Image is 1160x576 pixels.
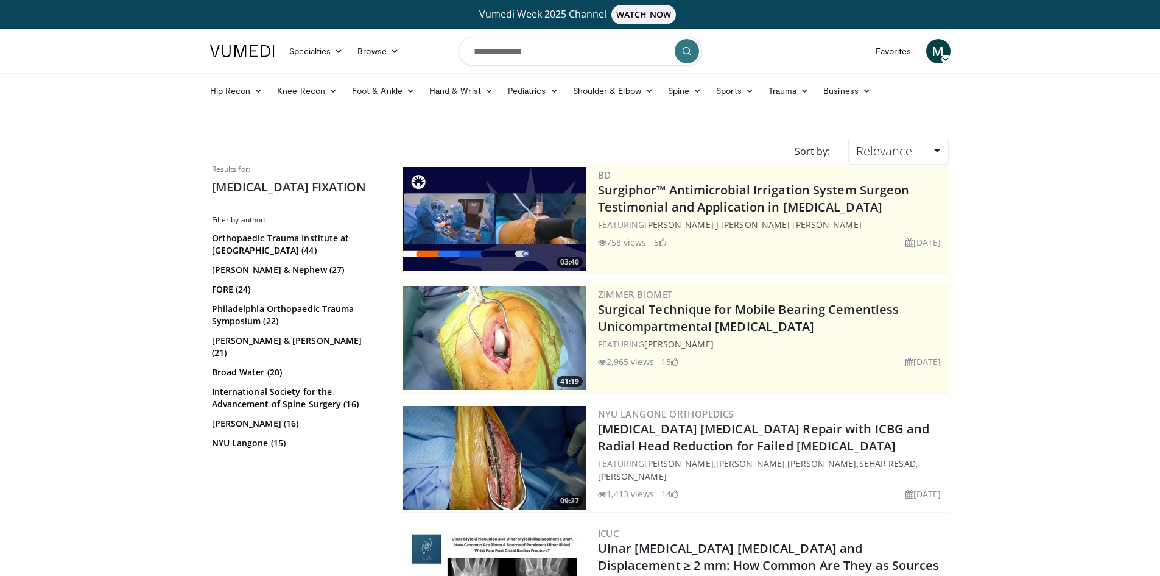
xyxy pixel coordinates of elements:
[716,458,785,469] a: [PERSON_NAME]
[598,182,910,215] a: Surgiphor™ Antimicrobial Irrigation System Surgeon Testimonial and Application in [MEDICAL_DATA]
[345,79,422,103] a: Foot & Ankle
[598,169,611,181] a: BD
[557,257,583,268] span: 03:40
[403,406,586,510] a: 09:27
[661,355,678,368] li: 15
[611,5,676,24] span: WATCH NOW
[644,458,713,469] a: [PERSON_NAME]
[501,79,566,103] a: Pediatrics
[566,79,661,103] a: Shoulder & Elbow
[787,458,856,469] a: [PERSON_NAME]
[598,527,619,539] a: ICUC
[212,303,379,327] a: Philadelphia Orthopaedic Trauma Symposium (22)
[403,167,586,271] img: 70422da6-974a-44ac-bf9d-78c82a89d891.300x170_q85_crop-smart_upscale.jpg
[403,406,586,510] img: 701f4cd5-525e-4ba9-aa50-79fb4386ff7d.jpg.300x170_q85_crop-smart_upscale.jpg
[350,39,406,63] a: Browse
[403,286,586,390] a: 41:19
[761,79,817,103] a: Trauma
[598,471,667,482] a: [PERSON_NAME]
[661,79,709,103] a: Spine
[598,457,946,483] div: FEATURING , , , ,
[212,283,379,296] a: FORE (24)
[203,79,270,103] a: Hip Recon
[403,167,586,271] a: 03:40
[598,355,654,368] li: 2,965 views
[212,5,949,24] a: Vumedi Week 2025 ChannelWATCH NOW
[598,218,946,231] div: FEATURING
[403,286,586,390] img: e9ed289e-2b85-4599-8337-2e2b4fe0f32a.300x170_q85_crop-smart_upscale.jpg
[816,79,878,103] a: Business
[598,408,734,420] a: NYU Langone Orthopedics
[557,376,583,387] span: 41:19
[212,418,379,430] a: [PERSON_NAME] (16)
[856,143,912,159] span: Relevance
[422,79,501,103] a: Hand & Wrist
[212,264,379,276] a: [PERSON_NAME] & Nephew (27)
[598,338,946,350] div: FEATURING
[905,488,941,500] li: [DATE]
[212,437,379,449] a: NYU Langone (15)
[786,138,839,165] div: Sort by:
[598,301,899,335] a: Surgical Technique for Mobile Bearing Cementless Unicompartmental [MEDICAL_DATA]
[868,39,919,63] a: Favorites
[557,496,583,507] span: 09:27
[654,236,666,249] li: 5
[644,338,713,350] a: [PERSON_NAME]
[905,355,941,368] li: [DATE]
[212,215,382,225] h3: Filter by author:
[926,39,951,63] a: M
[270,79,345,103] a: Knee Recon
[859,458,916,469] a: Sehar Resad
[212,232,379,257] a: Orthopaedic Trauma Institute at [GEOGRAPHIC_DATA] (44)
[598,488,654,500] li: 1,413 views
[212,179,382,195] h2: [MEDICAL_DATA] FIXATION
[459,37,702,66] input: Search topics, interventions
[212,386,379,410] a: International Society for the Advancement of Spine Surgery (16)
[212,335,379,359] a: [PERSON_NAME] & [PERSON_NAME] (21)
[282,39,351,63] a: Specialties
[644,219,861,230] a: [PERSON_NAME] J [PERSON_NAME] [PERSON_NAME]
[709,79,761,103] a: Sports
[212,366,379,379] a: Broad Water (20)
[598,288,673,300] a: Zimmer Biomet
[905,236,941,249] li: [DATE]
[598,421,930,454] a: [MEDICAL_DATA] [MEDICAL_DATA] Repair with ICBG and Radial Head Reduction for Failed [MEDICAL_DATA]
[598,236,647,249] li: 758 views
[661,488,678,500] li: 14
[212,165,382,174] p: Results for:
[210,45,275,57] img: VuMedi Logo
[848,138,948,165] a: Relevance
